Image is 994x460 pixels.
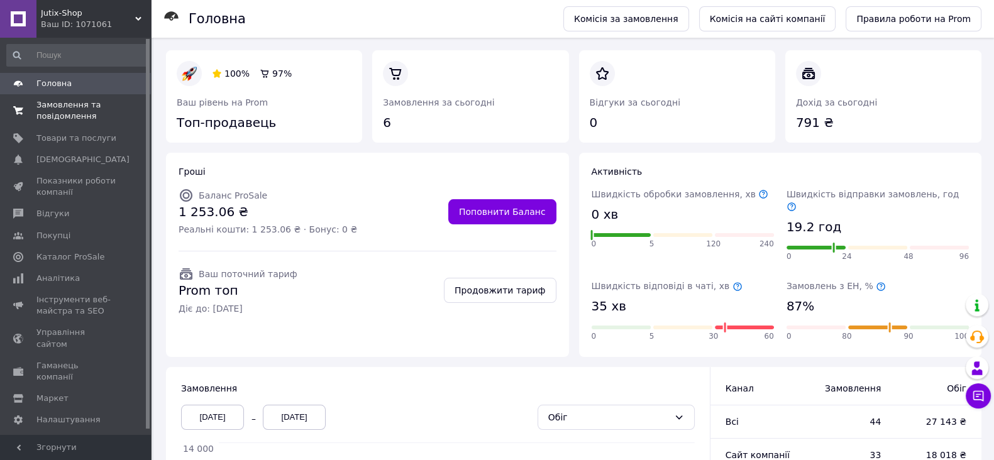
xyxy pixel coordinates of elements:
[759,239,774,249] span: 240
[842,251,851,262] span: 24
[272,68,292,79] span: 97%
[592,281,743,291] span: Швидкість відповіді в чаті, хв
[959,251,969,262] span: 96
[36,99,116,122] span: Замовлення та повідомлення
[199,190,267,200] span: Баланс ProSale
[787,297,814,315] span: 87%
[179,223,357,236] span: Реальні кошти: 1 253.06 ₴ · Бонус: 0 ₴
[444,278,556,303] a: Продовжити тариф
[903,251,913,262] span: 48
[41,8,135,19] span: Jutix-Shop
[6,44,148,67] input: Пошук
[181,405,244,430] div: [DATE]
[903,331,913,342] span: 90
[706,239,721,249] span: 120
[179,282,297,300] span: Prom топ
[592,205,619,224] span: 0 хв
[846,6,981,31] a: Правила роботи на Prom
[906,415,966,428] span: 27 143 ₴
[183,444,214,454] tspan: 14 000
[649,331,654,342] span: 5
[179,167,206,177] span: Гроші
[726,450,790,460] span: Сайт компанії
[787,281,886,291] span: Замовлень з ЕН, %
[36,360,116,383] span: Гаманець компанії
[36,273,80,284] span: Аналітика
[592,297,626,315] span: 35 хв
[592,189,769,199] span: Швидкість обробки замовлення, хв
[36,327,116,349] span: Управління сайтом
[709,331,718,342] span: 30
[592,167,643,177] span: Активність
[649,239,654,249] span: 5
[181,383,237,393] span: Замовлення
[263,405,326,430] div: [DATE]
[726,383,754,393] span: Канал
[36,175,116,198] span: Показники роботи компанії
[787,251,792,262] span: 0
[815,415,881,428] span: 44
[36,294,116,317] span: Інструменти веб-майстра та SEO
[787,331,792,342] span: 0
[41,19,151,30] div: Ваш ID: 1071061
[189,11,246,26] h1: Головна
[224,68,250,79] span: 100%
[36,393,69,404] span: Маркет
[179,203,357,221] span: 1 253.06 ₴
[36,251,104,263] span: Каталог ProSale
[36,133,116,144] span: Товари та послуги
[954,331,969,342] span: 100
[179,302,297,315] span: Діє до: [DATE]
[36,78,72,89] span: Головна
[966,383,991,408] button: Чат з покупцем
[787,218,841,236] span: 19.2 год
[787,189,959,212] span: Швидкість відправки замовлень, год
[36,414,101,425] span: Налаштування
[726,417,739,427] span: Всi
[548,410,669,424] div: Обіг
[842,331,851,342] span: 80
[36,208,69,219] span: Відгуки
[592,239,597,249] span: 0
[448,199,556,224] a: Поповнити Баланс
[815,382,881,395] span: Замовлення
[906,382,966,395] span: Обіг
[592,331,597,342] span: 0
[764,331,773,342] span: 60
[36,230,70,241] span: Покупці
[563,6,689,31] a: Комісія за замовлення
[699,6,836,31] a: Комісія на сайті компанії
[36,154,130,165] span: [DEMOGRAPHIC_DATA]
[199,269,297,279] span: Ваш поточний тариф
